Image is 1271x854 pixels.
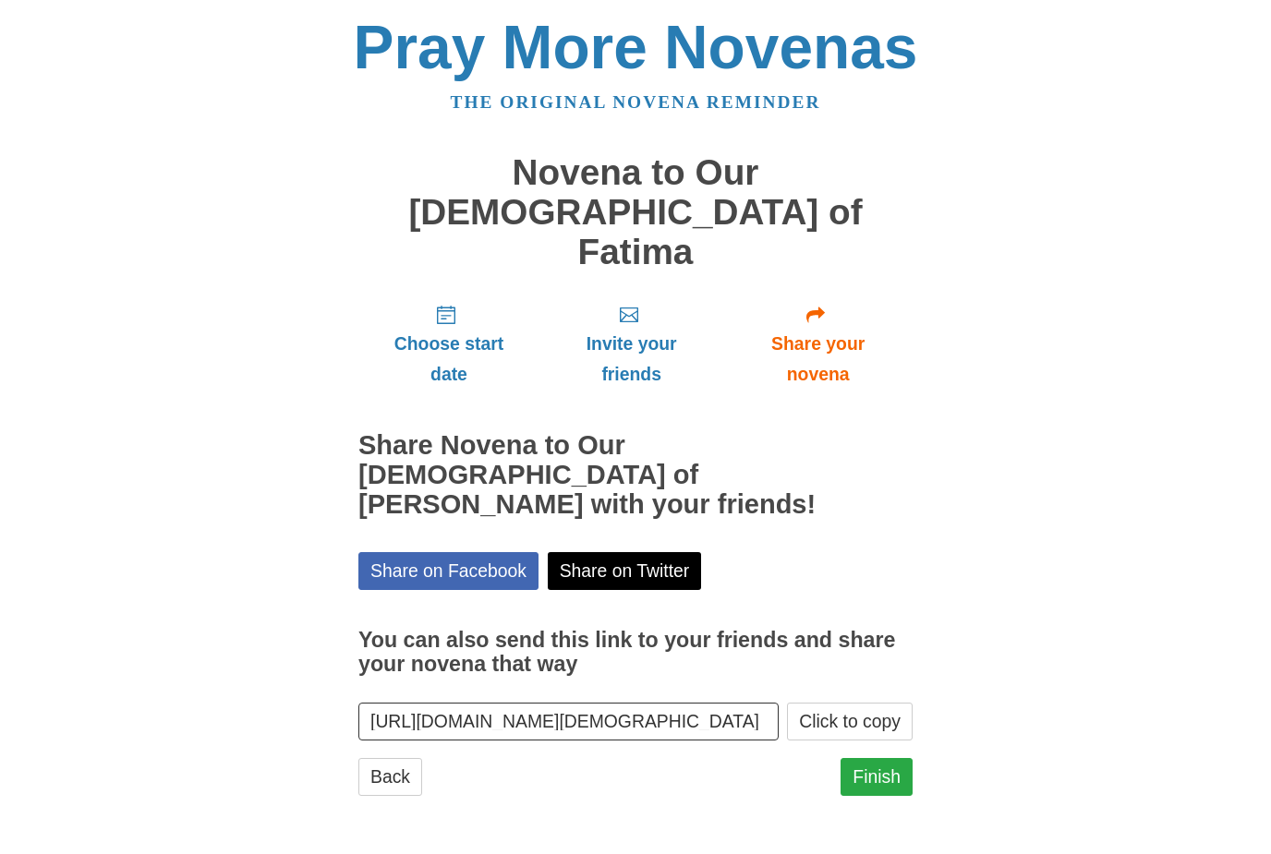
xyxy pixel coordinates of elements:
[742,329,894,390] span: Share your novena
[358,153,913,271] h1: Novena to Our [DEMOGRAPHIC_DATA] of Fatima
[358,552,539,590] a: Share on Facebook
[787,703,913,740] button: Click to copy
[358,431,913,520] h2: Share Novena to Our [DEMOGRAPHIC_DATA] of [PERSON_NAME] with your friends!
[377,329,521,390] span: Choose start date
[548,552,702,590] a: Share on Twitter
[354,13,918,81] a: Pray More Novenas
[358,290,539,400] a: Choose start date
[451,92,821,112] a: The original novena reminder
[358,758,422,796] a: Back
[558,329,705,390] span: Invite your friends
[723,290,913,400] a: Share your novena
[841,758,913,796] a: Finish
[539,290,723,400] a: Invite your friends
[358,629,913,676] h3: You can also send this link to your friends and share your novena that way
